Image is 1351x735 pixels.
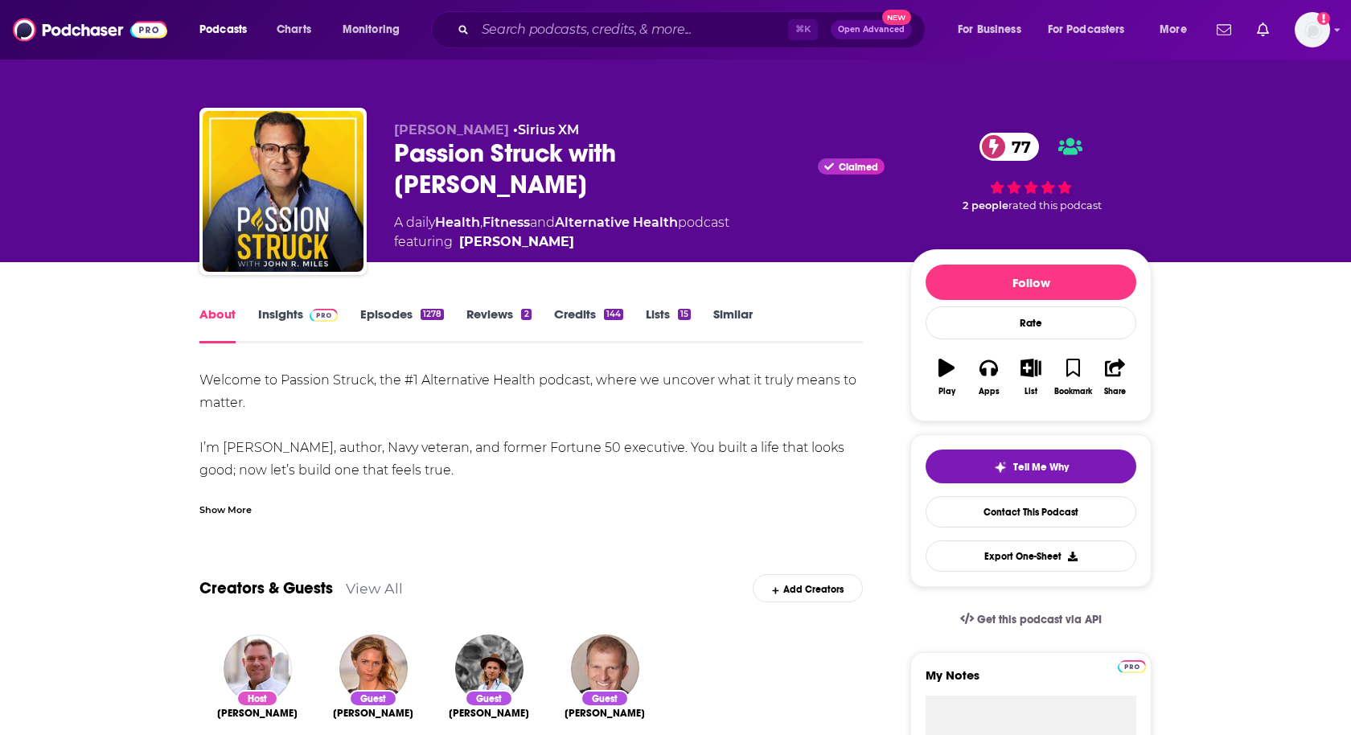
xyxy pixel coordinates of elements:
span: Charts [277,18,311,41]
a: Episodes1278 [360,306,444,343]
img: Podchaser Pro [1118,660,1146,673]
button: Show profile menu [1295,12,1330,47]
a: Pro website [1118,658,1146,673]
button: tell me why sparkleTell Me Why [926,450,1136,483]
div: 1278 [421,309,444,320]
a: View All [346,580,403,597]
a: Charts [266,17,321,43]
button: Apps [967,348,1009,406]
img: Podchaser Pro [310,309,338,322]
span: 2 people [963,199,1008,211]
a: Fitness [482,215,530,230]
div: Rate [926,306,1136,339]
a: Finnian Kelly [449,707,529,720]
div: 15 [678,309,691,320]
a: Angela Foster [333,707,413,720]
span: For Business [958,18,1021,41]
span: , [480,215,482,230]
svg: Add a profile image [1317,12,1330,25]
button: open menu [1037,17,1148,43]
span: 77 [996,133,1039,161]
a: Health [435,215,480,230]
div: Guest [581,690,629,707]
div: Play [938,387,955,396]
span: [PERSON_NAME] [449,707,529,720]
span: featuring [394,232,729,252]
a: Alternative Health [555,215,678,230]
div: Search podcasts, credits, & more... [446,11,941,48]
span: Logged in as heidi.egloff [1295,12,1330,47]
img: Passion Struck with John R. Miles [203,111,363,272]
a: Sirius XM [518,122,579,138]
label: My Notes [926,667,1136,696]
button: Follow [926,265,1136,300]
button: Open AdvancedNew [831,20,912,39]
span: For Podcasters [1048,18,1125,41]
span: and [530,215,555,230]
a: John R. Miles [217,707,298,720]
div: Share [1104,387,1126,396]
img: Matt Abrahams [571,634,639,703]
input: Search podcasts, credits, & more... [475,17,788,43]
div: Add Creators [753,574,863,602]
img: John R. Miles [224,634,292,703]
span: New [882,10,911,25]
button: List [1010,348,1052,406]
div: List [1025,387,1037,396]
a: Show notifications dropdown [1210,16,1238,43]
a: Show notifications dropdown [1250,16,1275,43]
a: Reviews2 [466,306,531,343]
button: Bookmark [1052,348,1094,406]
span: rated this podcast [1008,199,1102,211]
div: Guest [349,690,397,707]
a: Similar [713,306,753,343]
div: A daily podcast [394,213,729,252]
button: Play [926,348,967,406]
img: Finnian Kelly [455,634,524,703]
button: open menu [947,17,1041,43]
span: [PERSON_NAME] [565,707,645,720]
a: About [199,306,236,343]
span: Get this podcast via API [977,613,1102,626]
button: Export One-Sheet [926,540,1136,572]
div: 144 [604,309,623,320]
span: [PERSON_NAME] [217,707,298,720]
span: • [513,122,579,138]
a: Credits144 [554,306,623,343]
button: open menu [331,17,421,43]
a: Creators & Guests [199,578,333,598]
span: Open Advanced [838,26,905,34]
a: Contact This Podcast [926,496,1136,528]
span: ⌘ K [788,19,818,40]
span: [PERSON_NAME] [394,122,509,138]
a: John R. Miles [459,232,574,252]
span: Podcasts [199,18,247,41]
a: InsightsPodchaser Pro [258,306,338,343]
button: open menu [188,17,268,43]
a: Matt Abrahams [565,707,645,720]
div: Bookmark [1054,387,1092,396]
div: Guest [465,690,513,707]
div: Apps [979,387,1000,396]
span: Monitoring [343,18,400,41]
img: User Profile [1295,12,1330,47]
a: Lists15 [646,306,691,343]
div: 77 2 peoplerated this podcast [910,122,1152,223]
img: Podchaser - Follow, Share and Rate Podcasts [13,14,167,45]
span: More [1160,18,1187,41]
a: 77 [979,133,1039,161]
img: Angela Foster [339,634,408,703]
span: Claimed [839,163,878,171]
button: Share [1094,348,1136,406]
img: tell me why sparkle [994,461,1007,474]
span: Tell Me Why [1013,461,1069,474]
span: [PERSON_NAME] [333,707,413,720]
button: open menu [1148,17,1207,43]
a: Get this podcast via API [947,600,1115,639]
